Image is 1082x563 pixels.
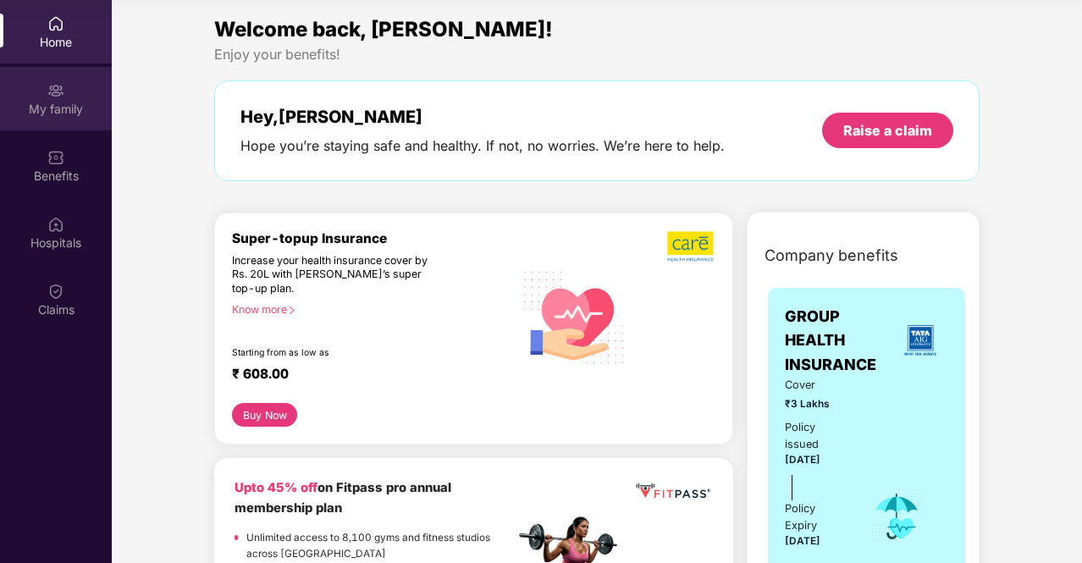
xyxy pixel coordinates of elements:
div: Enjoy your benefits! [214,46,980,63]
b: Upto 45% off [235,480,317,495]
img: svg+xml;base64,PHN2ZyBpZD0iQ2xhaW0iIHhtbG5zPSJodHRwOi8vd3d3LnczLm9yZy8yMDAwL3N2ZyIgd2lkdGg9IjIwIi... [47,283,64,300]
span: Company benefits [765,244,898,268]
div: Super-topup Insurance [232,230,514,246]
div: Policy issued [785,419,847,453]
img: fppp.png [633,478,713,503]
p: Unlimited access to 8,100 gyms and fitness studios across [GEOGRAPHIC_DATA] [246,530,514,561]
span: [DATE] [785,535,820,547]
div: ₹ 608.00 [232,366,497,386]
div: Policy Expiry [785,500,847,534]
div: Increase your health insurance cover by Rs. 20L with [PERSON_NAME]’s super top-up plan. [232,254,441,296]
span: ₹3 Lakhs [785,396,847,412]
span: right [287,306,296,315]
div: Raise a claim [843,121,932,140]
button: Buy Now [232,403,297,427]
span: [DATE] [785,454,820,466]
div: Starting from as low as [232,347,442,359]
b: on Fitpass pro annual membership plan [235,480,451,515]
img: svg+xml;base64,PHN2ZyB4bWxucz0iaHR0cDovL3d3dy53My5vcmcvMjAwMC9zdmciIHhtbG5zOnhsaW5rPSJodHRwOi8vd3... [514,255,635,378]
span: Welcome back, [PERSON_NAME]! [214,17,553,41]
span: Cover [785,377,847,394]
img: insurerLogo [897,317,943,363]
img: b5dec4f62d2307b9de63beb79f102df3.png [667,230,715,262]
div: Know more [232,303,504,315]
img: svg+xml;base64,PHN2ZyBpZD0iSG9zcGl0YWxzIiB4bWxucz0iaHR0cDovL3d3dy53My5vcmcvMjAwMC9zdmciIHdpZHRoPS... [47,216,64,233]
img: svg+xml;base64,PHN2ZyB3aWR0aD0iMjAiIGhlaWdodD0iMjAiIHZpZXdCb3g9IjAgMCAyMCAyMCIgZmlsbD0ibm9uZSIgeG... [47,82,64,99]
div: Hey, [PERSON_NAME] [240,107,725,127]
img: svg+xml;base64,PHN2ZyBpZD0iSG9tZSIgeG1sbnM9Imh0dHA6Ly93d3cudzMub3JnLzIwMDAvc3ZnIiB3aWR0aD0iMjAiIG... [47,15,64,32]
span: GROUP HEALTH INSURANCE [785,305,892,377]
div: Hope you’re staying safe and healthy. If not, no worries. We’re here to help. [240,137,725,155]
img: icon [869,488,925,544]
img: svg+xml;base64,PHN2ZyBpZD0iQmVuZWZpdHMiIHhtbG5zPSJodHRwOi8vd3d3LnczLm9yZy8yMDAwL3N2ZyIgd2lkdGg9Ij... [47,149,64,166]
